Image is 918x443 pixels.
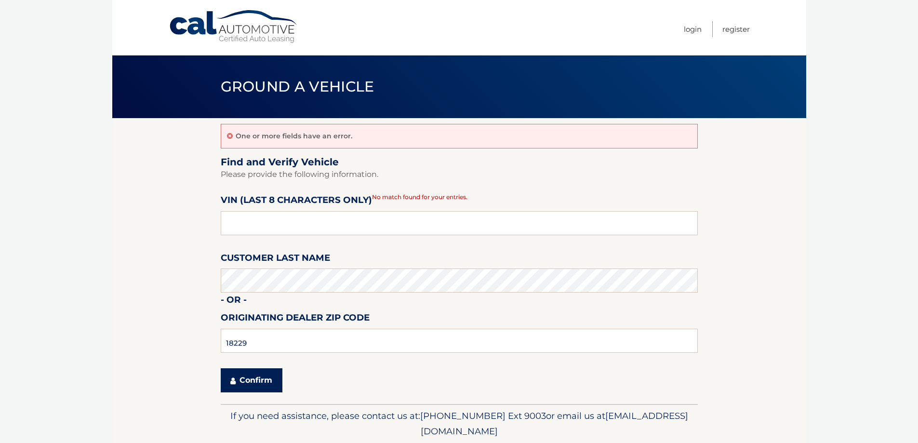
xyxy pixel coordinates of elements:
label: VIN (last 8 characters only) [221,193,372,211]
p: One or more fields have an error. [236,132,352,140]
span: [EMAIL_ADDRESS][DOMAIN_NAME] [421,410,688,437]
span: [PHONE_NUMBER] Ext 9003 [420,410,546,421]
label: Customer Last Name [221,251,330,268]
a: Login [684,21,702,37]
p: If you need assistance, please contact us at: or email us at [227,408,692,439]
span: No match found for your entries. [372,193,467,201]
button: Confirm [221,368,282,392]
label: Originating Dealer Zip Code [221,310,370,328]
h2: Find and Verify Vehicle [221,156,698,168]
a: Cal Automotive [169,10,299,44]
span: Ground a Vehicle [221,78,374,95]
a: Register [722,21,750,37]
label: - or - [221,293,247,310]
p: Please provide the following information. [221,168,698,181]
